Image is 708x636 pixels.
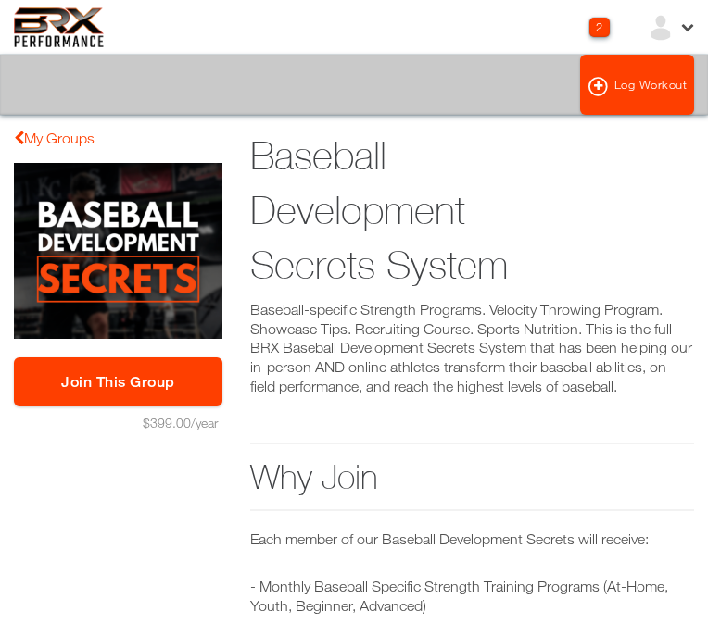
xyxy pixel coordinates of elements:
h1: Baseball Development Secrets System [250,129,576,292]
p: Baseball-specific Strength Programs. Velocity Throwing Program. Showcase Tips. Recruiting Course.... [250,300,694,396]
img: 6f7da32581c89ca25d665dc3aae533e4f14fe3ef_original.svg [14,7,104,47]
p: Each member of our Baseball Development Secrets will receive: [250,530,694,549]
img: ios_large.png [14,163,222,339]
img: ex-default-user.svg [647,14,675,42]
span: $399.00/year [143,415,218,430]
a: My Groups [14,130,95,146]
h2: Why Join [250,443,694,511]
a: Join This Group [14,357,222,406]
a: Log Workout [580,55,695,115]
p: - Monthly Baseball Specific Strength Training Programs (At-Home, Youth, Beginner, Advanced) [250,577,694,616]
div: 2 [589,18,610,37]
